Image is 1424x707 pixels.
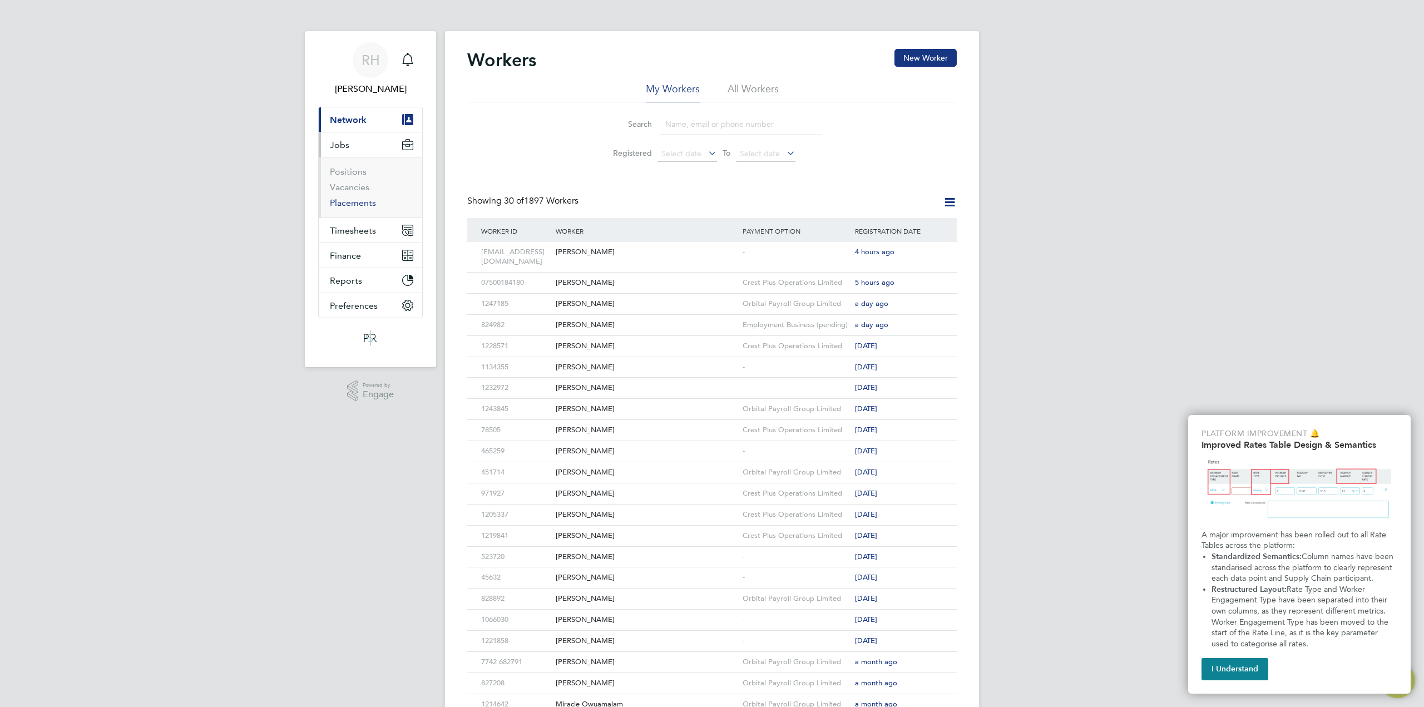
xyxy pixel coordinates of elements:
li: All Workers [728,82,779,102]
div: - [740,242,852,263]
img: psrsolutions-logo-retina.png [360,329,380,347]
div: Registration Date [852,218,946,244]
div: 1232972 [478,378,553,398]
div: 1066030 [478,610,553,630]
div: 1228571 [478,336,553,357]
div: [PERSON_NAME] [553,315,740,335]
span: Select date [740,149,780,159]
div: - [740,378,852,398]
label: Registered [602,148,652,158]
div: Orbital Payroll Group Limited [740,652,852,673]
div: [PERSON_NAME] [553,589,740,609]
div: Crest Plus Operations Limited [740,420,852,441]
a: Go to home page [318,329,423,347]
div: Showing [467,195,581,207]
div: 07500184180 [478,273,553,293]
span: Timesheets [330,225,376,236]
span: [DATE] [855,594,877,603]
span: 4 hours ago [855,247,894,256]
strong: Restructured Layout: [1212,585,1287,594]
div: 7742 682791 [478,652,553,673]
div: [PERSON_NAME] [553,547,740,567]
div: [PERSON_NAME] [553,505,740,525]
button: I Understand [1201,658,1268,680]
div: 1205337 [478,505,553,525]
nav: Main navigation [305,31,436,367]
div: 827208 [478,673,553,694]
div: 824982 [478,315,553,335]
span: Preferences [330,300,378,311]
input: Name, email or phone number [660,113,822,135]
span: [DATE] [855,615,877,624]
strong: Standardized Semantics: [1212,552,1302,561]
span: [DATE] [855,636,877,645]
div: [PERSON_NAME] [553,526,740,546]
a: Vacancies [330,182,369,192]
label: Search [602,119,652,129]
span: a month ago [855,657,897,666]
span: 1897 Workers [504,195,578,206]
div: [PERSON_NAME] [553,610,740,630]
span: a day ago [855,299,888,308]
span: [DATE] [855,425,877,434]
p: Platform Improvement 🔔 [1201,428,1397,439]
div: [PERSON_NAME] [553,294,740,314]
div: [PERSON_NAME] [553,441,740,462]
div: - [740,547,852,567]
span: a day ago [855,320,888,329]
span: [DATE] [855,510,877,519]
span: [DATE] [855,446,877,456]
img: Updated Rates Table Design & Semantics [1201,454,1397,525]
span: 30 of [504,195,524,206]
span: Rachel Harris [318,82,423,96]
div: [PERSON_NAME] [553,631,740,651]
h2: Workers [467,49,536,71]
span: Engage [363,390,394,399]
p: A major improvement has been rolled out to all Rate Tables across the platform: [1201,530,1397,551]
span: [DATE] [855,488,877,498]
span: Jobs [330,140,349,150]
div: - [740,631,852,651]
div: Orbital Payroll Group Limited [740,462,852,483]
div: 1219841 [478,526,553,546]
div: Improved Rate Table Semantics [1188,415,1411,694]
div: [PERSON_NAME] [553,399,740,419]
div: [PERSON_NAME] [553,336,740,357]
div: - [740,357,852,378]
div: [PERSON_NAME] [553,483,740,504]
li: My Workers [646,82,700,102]
div: Worker ID [478,218,553,244]
div: Crest Plus Operations Limited [740,273,852,293]
div: Worker [553,218,740,244]
div: Orbital Payroll Group Limited [740,673,852,694]
div: 78505 [478,420,553,441]
div: Crest Plus Operations Limited [740,483,852,504]
a: Go to account details [318,42,423,96]
div: [PERSON_NAME] [553,420,740,441]
div: 1243845 [478,399,553,419]
div: Employment Business (pending) [740,315,852,335]
div: - [740,441,852,462]
div: [PERSON_NAME] [553,673,740,694]
div: [PERSON_NAME] [553,652,740,673]
span: Select date [661,149,701,159]
div: Crest Plus Operations Limited [740,526,852,546]
span: a month ago [855,678,897,688]
span: Column names have been standarised across the platform to clearly represent each data point and S... [1212,552,1396,583]
div: [PERSON_NAME] [553,567,740,588]
span: To [719,146,734,160]
div: Orbital Payroll Group Limited [740,294,852,314]
span: Network [330,115,367,125]
span: Powered by [363,380,394,390]
div: [PERSON_NAME] [553,357,740,378]
h2: Improved Rates Table Design & Semantics [1201,439,1397,450]
div: Crest Plus Operations Limited [740,505,852,525]
span: Rate Type and Worker Engagement Type have been separated into their own columns, as they represen... [1212,585,1391,649]
div: 465259 [478,441,553,462]
button: New Worker [894,49,957,67]
span: 5 hours ago [855,278,894,287]
a: Positions [330,166,367,177]
div: 1221858 [478,631,553,651]
span: [DATE] [855,552,877,561]
div: [PERSON_NAME] [553,273,740,293]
